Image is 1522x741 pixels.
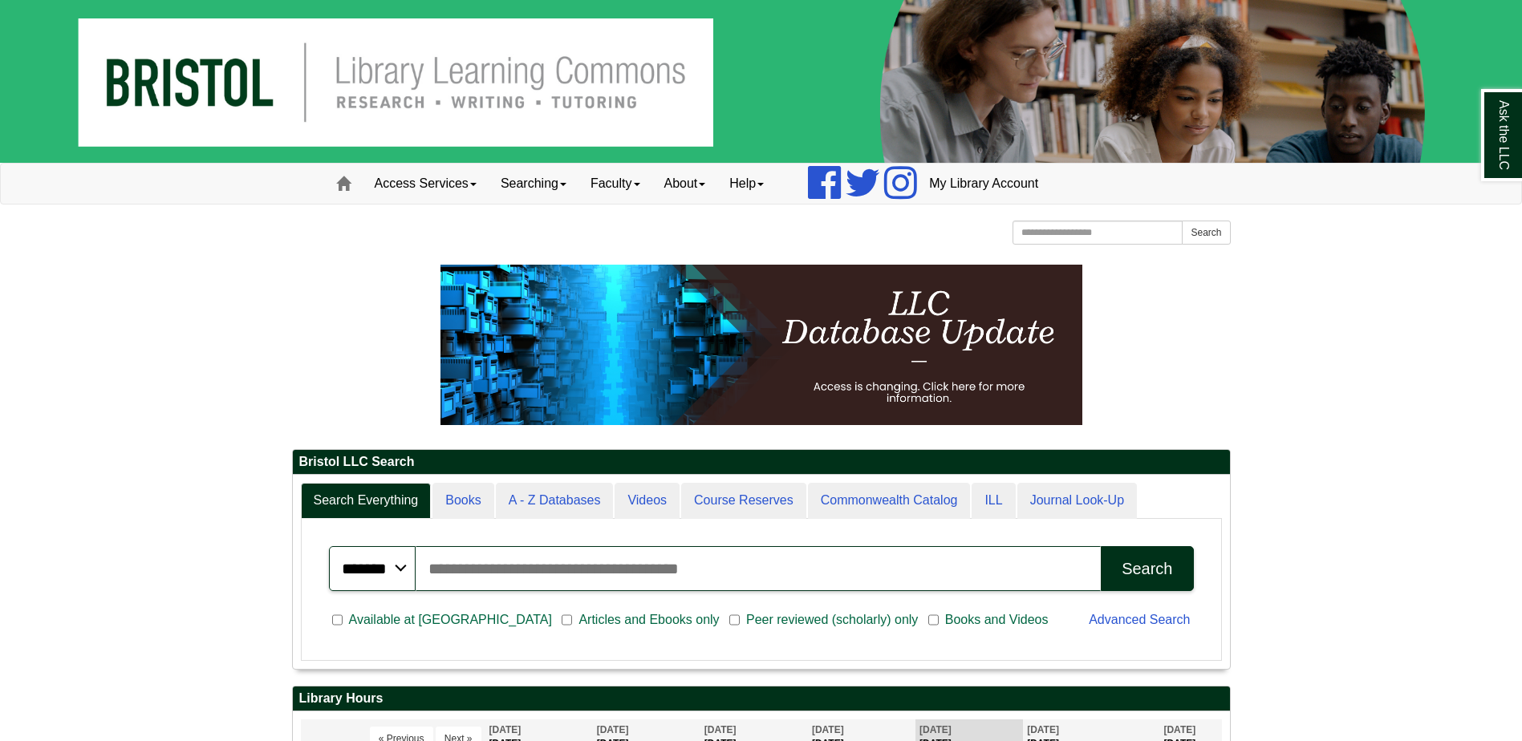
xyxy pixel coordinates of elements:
[729,613,740,627] input: Peer reviewed (scholarly) only
[812,724,844,735] span: [DATE]
[717,164,776,204] a: Help
[681,483,806,519] a: Course Reserves
[489,164,578,204] a: Searching
[597,724,629,735] span: [DATE]
[293,450,1230,475] h2: Bristol LLC Search
[615,483,680,519] a: Videos
[808,483,971,519] a: Commonwealth Catalog
[704,724,737,735] span: [DATE]
[489,724,522,735] span: [DATE]
[919,724,952,735] span: [DATE]
[496,483,614,519] a: A - Z Databases
[972,483,1015,519] a: ILL
[301,483,432,519] a: Search Everything
[440,265,1082,425] img: HTML tutorial
[1027,724,1059,735] span: [DATE]
[1101,546,1193,591] button: Search
[572,610,725,630] span: Articles and Ebooks only
[652,164,718,204] a: About
[740,610,924,630] span: Peer reviewed (scholarly) only
[363,164,489,204] a: Access Services
[562,613,572,627] input: Articles and Ebooks only
[432,483,493,519] a: Books
[1122,560,1172,578] div: Search
[332,613,343,627] input: Available at [GEOGRAPHIC_DATA]
[928,613,939,627] input: Books and Videos
[293,686,1230,711] h2: Library Hours
[1182,221,1230,245] button: Search
[343,610,558,630] span: Available at [GEOGRAPHIC_DATA]
[1089,613,1190,626] a: Advanced Search
[578,164,652,204] a: Faculty
[917,164,1050,204] a: My Library Account
[939,610,1055,630] span: Books and Videos
[1017,483,1137,519] a: Journal Look-Up
[1163,724,1195,735] span: [DATE]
